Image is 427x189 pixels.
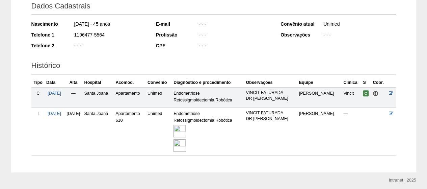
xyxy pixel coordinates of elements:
td: [PERSON_NAME] [297,108,342,156]
div: Telefone 1 [31,31,74,38]
div: CPF [156,42,198,49]
th: Data [45,78,64,88]
div: - - - [198,42,271,51]
div: - - - [74,42,147,51]
td: Endometriose Retossigmoidectomia Robótica [172,108,244,156]
div: I [33,110,44,117]
th: Alta [64,78,83,88]
div: Unimed [323,21,396,29]
div: Profissão [156,31,198,38]
th: Observações [244,78,297,88]
th: Convênio [146,78,172,88]
span: Confirmada [363,90,369,96]
div: Observações [281,31,323,38]
div: Telefone 2 [31,42,74,49]
td: Santa Joana [83,87,114,108]
p: VINCIT FATURADA DR [PERSON_NAME] [246,110,296,122]
td: Unimed [146,87,172,108]
div: Nascimento [31,21,74,27]
th: Hospital [83,78,114,88]
a: [DATE] [48,111,61,116]
div: - - - [323,31,396,40]
th: Acomod. [114,78,146,88]
td: [PERSON_NAME] [297,87,342,108]
td: Endometriose Retossigmoidectomia Robótica [172,87,244,108]
th: Clínica [342,78,362,88]
a: [DATE] [48,91,61,96]
div: Intranet | 2025 [389,177,416,184]
div: Convênio atual [281,21,323,27]
span: [DATE] [67,111,80,116]
span: Hospital [373,91,378,96]
div: [DATE] - 45 anos [74,21,147,29]
div: E-mail [156,21,198,27]
th: Cobr. [371,78,387,88]
th: S [362,78,371,88]
div: - - - [198,31,271,40]
td: Apartamento [114,87,146,108]
td: Vincit [342,87,362,108]
td: Santa Joana [83,108,114,156]
td: Unimed [146,108,172,156]
th: Equipe [297,78,342,88]
h2: Histórico [31,59,396,74]
p: VINCIT FATURADA DR [PERSON_NAME] [246,90,296,101]
td: — [342,108,362,156]
div: - - - [198,21,271,29]
td: — [64,87,83,108]
div: C [33,90,44,97]
div: 1196477-5564 [74,31,147,40]
th: Diagnóstico e procedimento [172,78,244,88]
th: Tipo [31,78,45,88]
td: Apartamento 610 [114,108,146,156]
